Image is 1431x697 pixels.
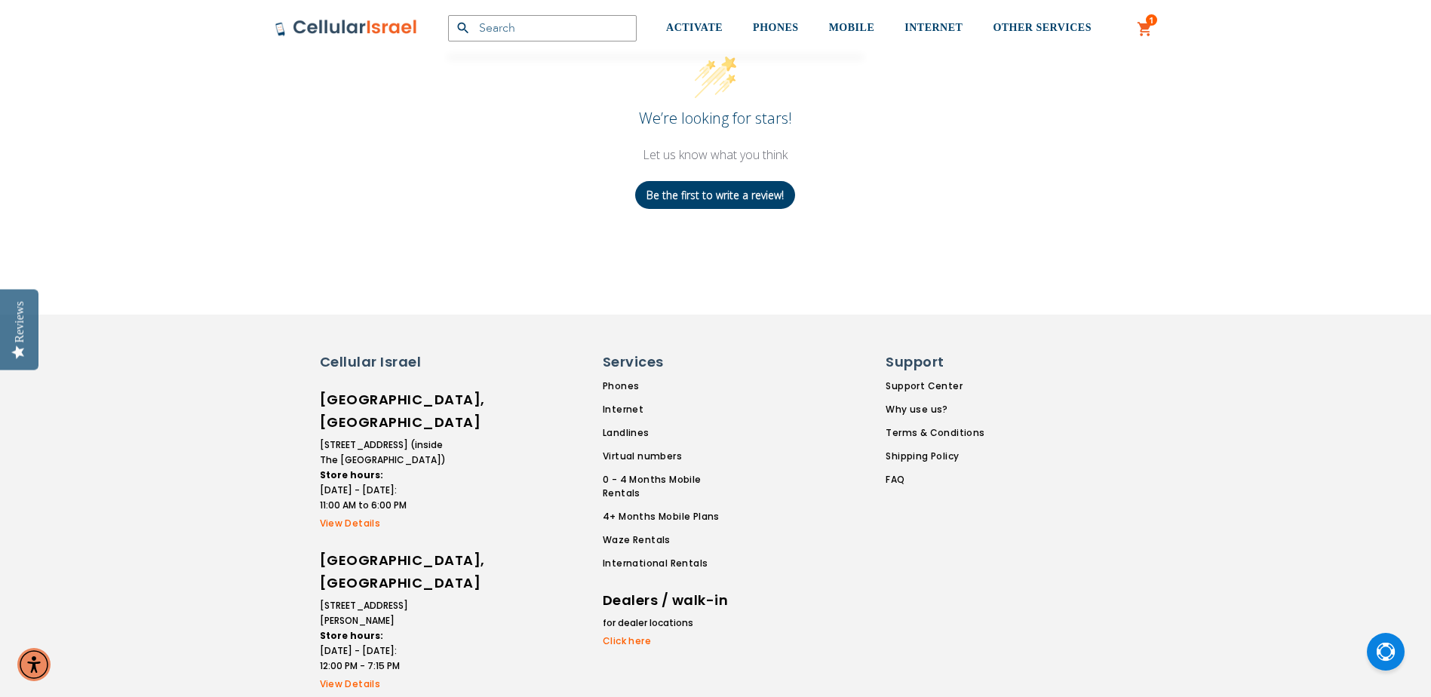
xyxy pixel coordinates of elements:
strong: Store hours: [320,468,383,481]
li: for dealer locations [603,616,731,631]
span: 1 [1149,14,1154,26]
input: Search [448,15,637,41]
a: Why use us? [886,403,984,416]
img: Cellular Israel Logo [275,19,418,37]
a: Shipping Policy [886,450,984,463]
a: View Details [320,517,448,530]
a: Phones [603,379,740,393]
div: Accessibility Menu [17,648,51,681]
div: Reviews [13,301,26,342]
span: MOBILE [829,22,875,33]
a: View Details [320,677,448,691]
h6: Support [886,352,975,372]
span: PHONES [753,22,799,33]
h6: Cellular Israel [320,352,448,372]
div: Let us know what you think [478,146,953,163]
a: Click here [603,634,731,648]
li: [STREET_ADDRESS][PERSON_NAME] [DATE] - [DATE]: 12:00 PM - 7:15 PM [320,598,448,674]
h6: Dealers / walk-in [603,589,731,612]
li: [STREET_ADDRESS] (inside The [GEOGRAPHIC_DATA]) [DATE] - [DATE]: 11:00 AM to 6:00 PM [320,438,448,513]
h6: [GEOGRAPHIC_DATA], [GEOGRAPHIC_DATA] [320,549,448,594]
div: We’re looking for stars! [478,108,953,128]
a: FAQ [886,473,984,487]
span: ACTIVATE [666,22,723,33]
a: Landlines [603,426,740,440]
a: 1 [1137,20,1153,38]
a: Support Center [886,379,984,393]
a: Internet [603,403,740,416]
a: Virtual numbers [603,450,740,463]
a: Terms & Conditions [886,426,984,440]
span: INTERNET [904,22,963,33]
button: Be the first to write a review! [635,181,795,209]
h6: [GEOGRAPHIC_DATA], [GEOGRAPHIC_DATA] [320,388,448,434]
a: International Rentals [603,557,740,570]
h6: Services [603,352,731,372]
a: 4+ Months Mobile Plans [603,510,740,524]
span: OTHER SERVICES [993,22,1092,33]
a: Waze Rentals [603,533,740,547]
a: 0 - 4 Months Mobile Rentals [603,473,740,500]
strong: Store hours: [320,629,383,642]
